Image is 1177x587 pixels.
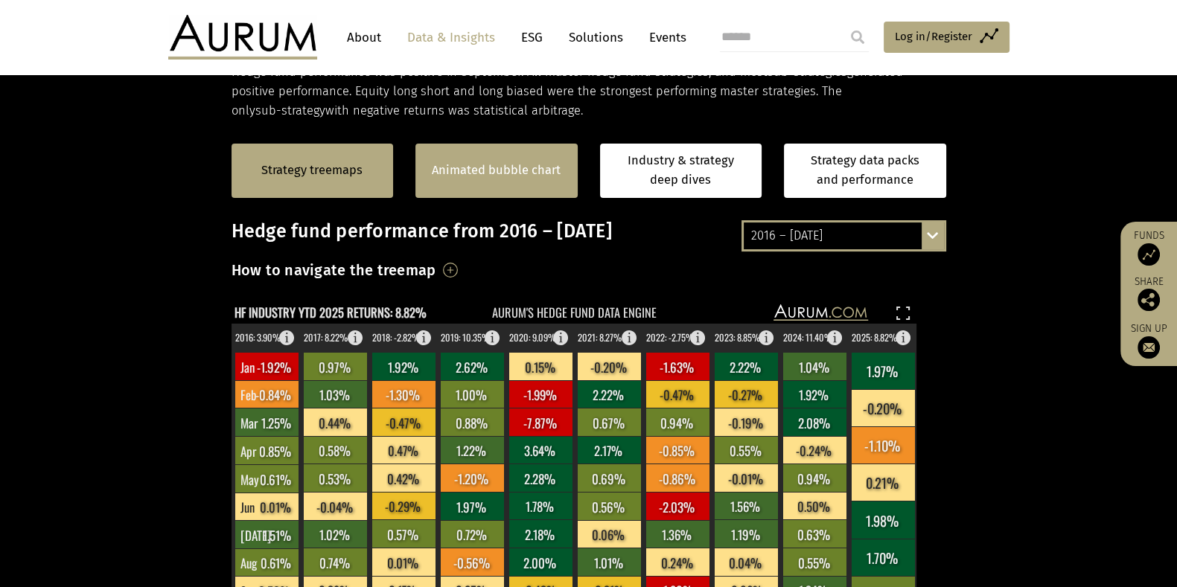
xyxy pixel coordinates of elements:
[895,28,972,45] span: Log in/Register
[1138,336,1160,359] img: Sign up to our newsletter
[168,15,317,60] img: Aurum
[1128,322,1170,359] a: Sign up
[884,22,1009,53] a: Log in/Register
[261,161,363,180] a: Strategy treemaps
[768,65,847,79] span: sub-strategies
[1128,229,1170,266] a: Funds
[1138,243,1160,266] img: Access Funds
[1128,277,1170,311] div: Share
[400,24,503,51] a: Data & Insights
[784,144,946,198] a: Strategy data packs and performance
[232,257,436,283] h3: How to navigate the treemap
[600,144,762,198] a: Industry & strategy deep dives
[843,22,873,52] input: Submit
[642,24,686,51] a: Events
[339,24,389,51] a: About
[1138,289,1160,311] img: Share this post
[432,161,561,180] a: Animated bubble chart
[255,103,325,118] span: sub-strategy
[232,220,946,243] h3: Hedge fund performance from 2016 – [DATE]
[561,24,631,51] a: Solutions
[514,24,550,51] a: ESG
[232,62,946,121] p: Hedge fund performance was positive in September. All master hedge fund strategies, and most gene...
[744,222,944,249] div: 2016 – [DATE]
